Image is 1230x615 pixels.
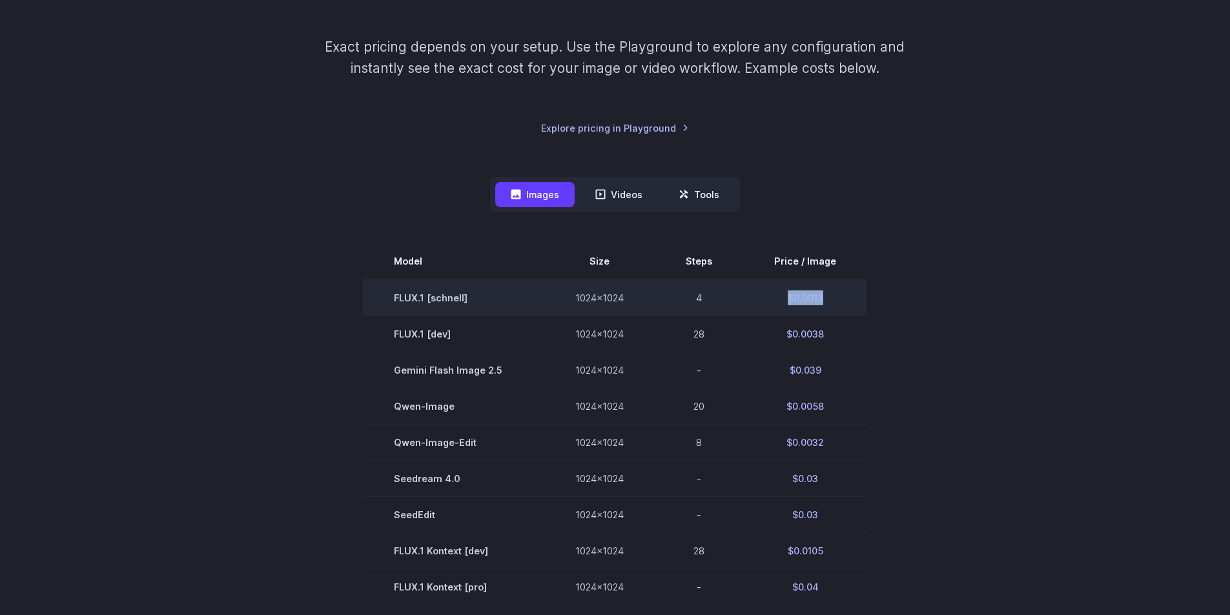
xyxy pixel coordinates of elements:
[363,461,544,497] td: Seedream 4.0
[743,533,867,569] td: $0.0105
[544,352,655,388] td: 1024x1024
[655,243,743,279] th: Steps
[495,182,575,207] button: Images
[655,279,743,316] td: 4
[363,279,544,316] td: FLUX.1 [schnell]
[544,279,655,316] td: 1024x1024
[544,424,655,460] td: 1024x1024
[743,424,867,460] td: $0.0032
[743,461,867,497] td: $0.03
[544,316,655,352] td: 1024x1024
[663,182,735,207] button: Tools
[655,461,743,497] td: -
[544,461,655,497] td: 1024x1024
[544,569,655,605] td: 1024x1024
[363,316,544,352] td: FLUX.1 [dev]
[300,36,929,79] p: Exact pricing depends on your setup. Use the Playground to explore any configuration and instantl...
[363,388,544,424] td: Qwen-Image
[544,388,655,424] td: 1024x1024
[363,533,544,569] td: FLUX.1 Kontext [dev]
[743,388,867,424] td: $0.0058
[743,243,867,279] th: Price / Image
[363,569,544,605] td: FLUX.1 Kontext [pro]
[743,352,867,388] td: $0.039
[743,316,867,352] td: $0.0038
[743,569,867,605] td: $0.04
[544,243,655,279] th: Size
[655,569,743,605] td: -
[655,424,743,460] td: 8
[363,497,544,533] td: SeedEdit
[655,533,743,569] td: 28
[743,279,867,316] td: $0.0013
[544,497,655,533] td: 1024x1024
[655,497,743,533] td: -
[541,121,689,136] a: Explore pricing in Playground
[743,497,867,533] td: $0.03
[655,316,743,352] td: 28
[544,533,655,569] td: 1024x1024
[363,243,544,279] th: Model
[363,424,544,460] td: Qwen-Image-Edit
[394,363,513,378] span: Gemini Flash Image 2.5
[655,388,743,424] td: 20
[580,182,658,207] button: Videos
[655,352,743,388] td: -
